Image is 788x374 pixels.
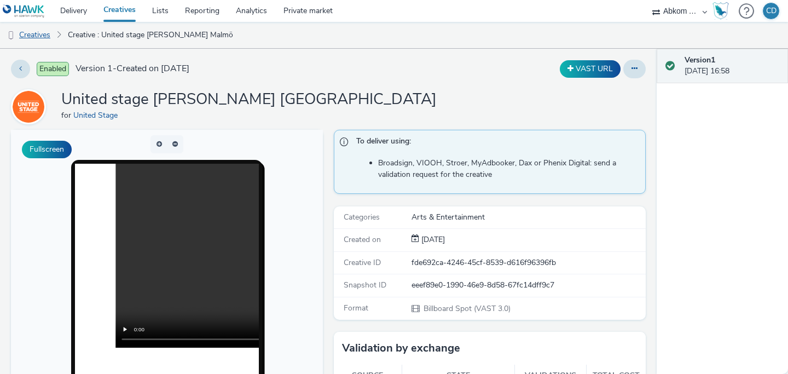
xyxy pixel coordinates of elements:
[419,234,445,245] span: [DATE]
[412,280,645,291] div: eeef89e0-1990-46e9-8d58-67fc14dff9c7
[344,303,368,313] span: Format
[766,3,777,19] div: CD
[5,30,16,41] img: dooh
[73,110,122,120] a: United Stage
[37,62,69,76] span: Enabled
[685,55,779,77] div: [DATE] 16:58
[344,212,380,222] span: Categories
[412,212,645,223] div: Arts & Entertainment
[342,340,460,356] h3: Validation by exchange
[344,257,381,268] span: Creative ID
[3,4,45,18] img: undefined Logo
[22,141,72,158] button: Fullscreen
[61,89,437,110] h1: United stage [PERSON_NAME] [GEOGRAPHIC_DATA]
[344,234,381,245] span: Created on
[61,110,73,120] span: for
[344,280,386,290] span: Snapshot ID
[378,158,640,180] li: Broadsign, VIOOH, Stroer, MyAdbooker, Dax or Phenix Digital: send a validation request for the cr...
[356,136,634,150] span: To deliver using:
[11,101,50,112] a: United Stage
[712,2,733,20] a: Hawk Academy
[76,62,189,75] span: Version 1 - Created on [DATE]
[712,2,729,20] img: Hawk Academy
[560,60,621,78] button: VAST URL
[62,22,239,48] a: Creative : United stage [PERSON_NAME] Malmö
[412,257,645,268] div: fde692ca-4246-45cf-8539-d616f96396fb
[557,60,623,78] div: Duplicate the creative as a VAST URL
[13,91,44,123] img: United Stage
[422,303,511,314] span: Billboard Spot (VAST 3.0)
[685,55,715,65] strong: Version 1
[419,234,445,245] div: Creation 28 August 2025, 16:58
